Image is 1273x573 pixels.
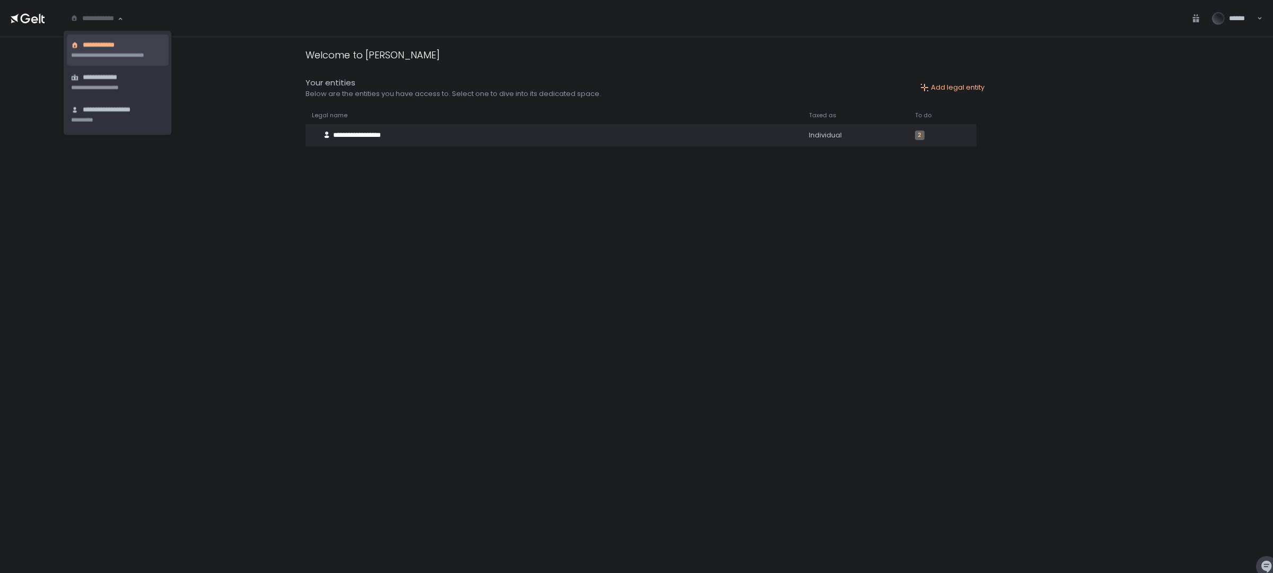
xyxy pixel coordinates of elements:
[306,89,601,99] div: Below are the entities you have access to. Select one to dive into its dedicated space.
[64,7,123,29] div: Search for option
[312,111,347,119] span: Legal name
[915,131,925,140] span: 2
[306,48,440,62] div: Welcome to [PERSON_NAME]
[809,111,836,119] span: Taxed as
[915,111,931,119] span: To do
[306,77,601,89] div: Your entities
[71,13,117,24] input: Search for option
[809,131,902,140] div: Individual
[920,83,984,92] button: Add legal entity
